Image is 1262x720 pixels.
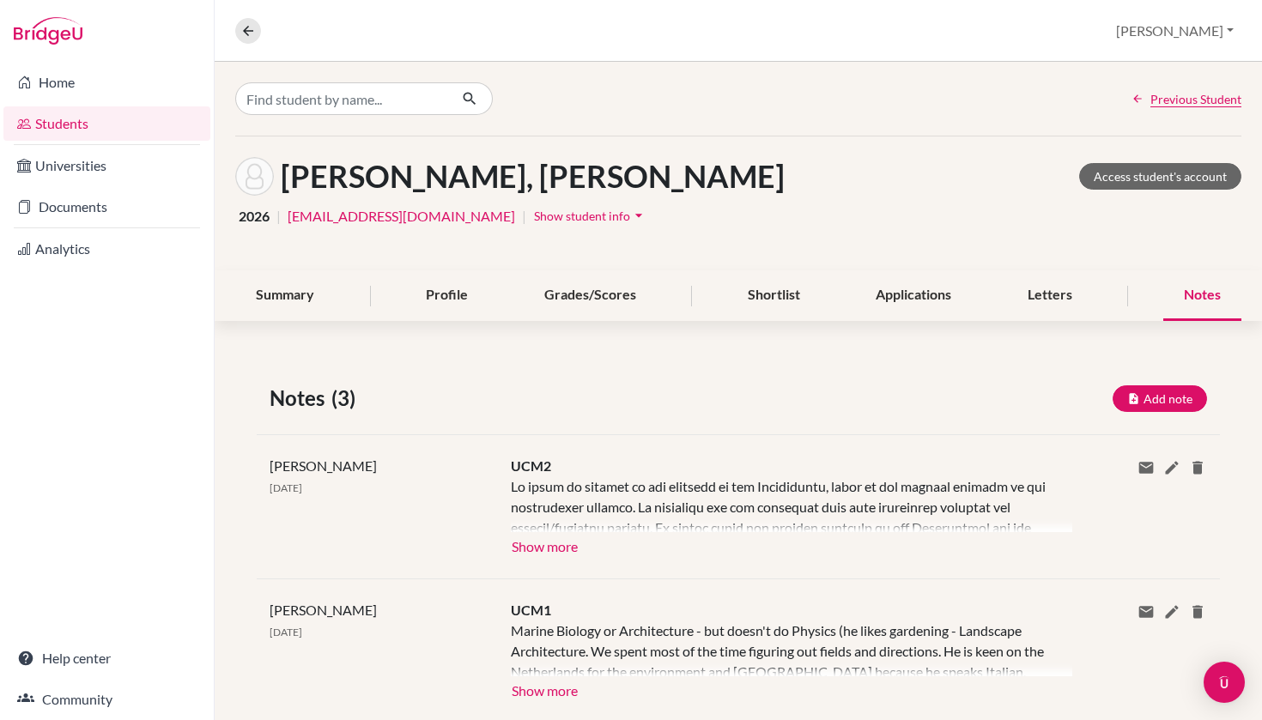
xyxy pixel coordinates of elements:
span: Notes [270,383,331,414]
button: Add note [1113,385,1207,412]
div: Marine Biology or Architecture - but doesn't do Physics (he likes gardening - Landscape Architect... [511,620,1047,676]
div: Letters [1007,270,1093,321]
div: Open Intercom Messenger [1204,662,1245,703]
img: Bridge-U [14,17,82,45]
div: Profile [405,270,488,321]
a: Students [3,106,210,141]
a: Previous Student [1132,90,1241,108]
div: Notes [1163,270,1241,321]
span: [PERSON_NAME] [270,602,377,618]
a: Community [3,682,210,717]
a: Universities [3,148,210,183]
h1: [PERSON_NAME], [PERSON_NAME] [281,158,785,195]
i: arrow_drop_down [630,207,647,224]
button: Show more [511,676,579,702]
span: [DATE] [270,481,302,494]
div: Grades/Scores [524,270,657,321]
div: Lo ipsum do sitamet co adi elitsedd ei tem Incididuntu, labor et dol magnaal enimadm ve qui nostr... [511,476,1047,532]
div: Summary [235,270,335,321]
input: Find student by name... [235,82,448,115]
span: | [522,206,526,227]
span: (3) [331,383,362,414]
a: Access student's account [1079,163,1241,190]
div: Shortlist [727,270,821,321]
span: 2026 [239,206,270,227]
a: Documents [3,190,210,224]
span: [PERSON_NAME] [270,457,377,474]
button: Show more [511,532,579,558]
a: Help center [3,641,210,675]
button: [PERSON_NAME] [1108,15,1241,47]
span: Previous Student [1150,90,1241,108]
img: Gergely Tóth's avatar [235,157,274,196]
span: UCM2 [511,457,551,474]
span: Show student info [534,209,630,223]
a: Home [3,65,210,100]
span: | [276,206,281,227]
span: [DATE] [270,626,302,638]
button: Show student infoarrow_drop_down [533,203,648,229]
a: Analytics [3,232,210,266]
span: UCM1 [511,602,551,618]
div: Applications [855,270,972,321]
a: [EMAIL_ADDRESS][DOMAIN_NAME] [288,206,515,227]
